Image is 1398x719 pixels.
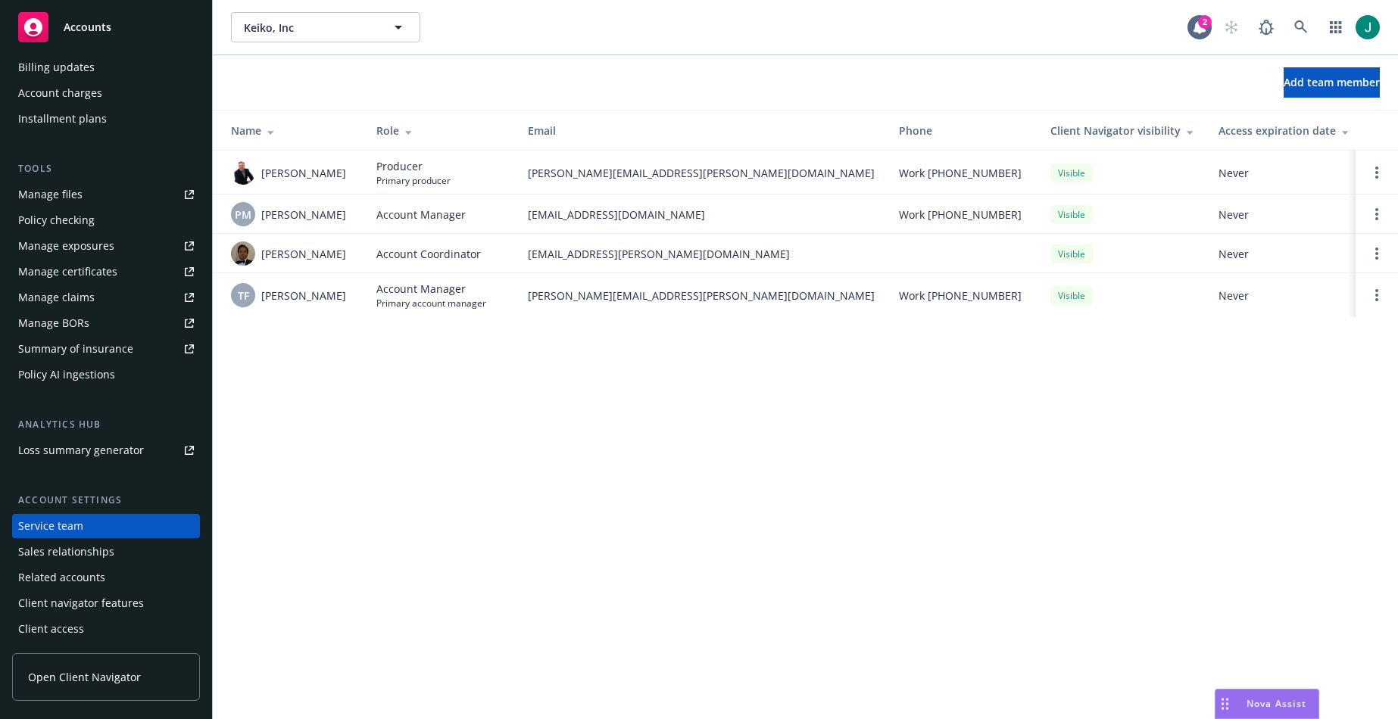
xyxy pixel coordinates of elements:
[12,285,200,310] a: Manage claims
[1356,15,1380,39] img: photo
[12,260,200,284] a: Manage certificates
[1286,12,1316,42] a: Search
[12,337,200,361] a: Summary of insurance
[1219,207,1361,223] span: Never
[231,160,255,185] img: photo
[18,591,144,615] div: Client navigator features
[1050,123,1194,139] div: Client Navigator visibility
[18,260,117,284] div: Manage certificates
[64,21,111,33] span: Accounts
[18,234,114,258] div: Manage exposures
[1321,12,1351,42] a: Switch app
[18,514,83,538] div: Service team
[376,297,486,310] span: Primary account manager
[231,241,255,266] img: photo
[1216,12,1247,42] a: Start snowing
[18,182,83,207] div: Manage files
[28,669,141,685] span: Open Client Navigator
[1050,286,1093,305] div: Visible
[12,565,200,590] a: Related accounts
[261,165,346,181] span: [PERSON_NAME]
[12,6,200,48] a: Accounts
[261,288,346,303] span: [PERSON_NAME]
[1219,165,1361,181] span: Never
[12,55,200,79] a: Billing updates
[376,281,486,297] span: Account Manager
[376,246,481,262] span: Account Coordinator
[899,288,1022,303] span: Work [PHONE_NUMBER]
[1215,689,1319,719] button: Nova Assist
[12,208,200,232] a: Policy checking
[899,123,1026,139] div: Phone
[18,617,84,641] div: Client access
[18,107,107,131] div: Installment plans
[376,174,451,187] span: Primary producer
[1050,205,1093,224] div: Visible
[12,493,200,508] div: Account settings
[1198,15,1212,29] div: 2
[12,107,200,131] a: Installment plans
[12,81,200,105] a: Account charges
[12,363,200,387] a: Policy AI ingestions
[528,207,875,223] span: [EMAIL_ADDRESS][DOMAIN_NAME]
[12,311,200,335] a: Manage BORs
[231,123,352,139] div: Name
[1219,246,1361,262] span: Never
[18,311,89,335] div: Manage BORs
[1368,286,1386,304] a: Open options
[1219,123,1361,139] div: Access expiration date
[18,363,115,387] div: Policy AI ingestions
[12,617,200,641] a: Client access
[12,438,200,462] a: Loss summary generator
[12,182,200,207] a: Manage files
[18,55,95,79] div: Billing updates
[238,288,249,303] span: TF
[1284,67,1380,98] button: Add team member
[1050,163,1093,182] div: Visible
[12,417,200,432] div: Analytics hub
[231,12,420,42] button: Keiko, Inc
[18,285,95,310] div: Manage claims
[12,161,200,176] div: Tools
[528,165,875,181] span: [PERSON_NAME][EMAIL_ADDRESS][PERSON_NAME][DOMAIN_NAME]
[244,20,375,36] span: Keiko, Inc
[18,208,95,232] div: Policy checking
[899,207,1022,223] span: Work [PHONE_NUMBER]
[376,207,466,223] span: Account Manager
[12,234,200,258] a: Manage exposures
[1219,288,1361,303] span: Never
[261,207,346,223] span: [PERSON_NAME]
[261,246,346,262] span: [PERSON_NAME]
[528,288,875,303] span: [PERSON_NAME][EMAIL_ADDRESS][PERSON_NAME][DOMAIN_NAME]
[1368,163,1386,182] a: Open options
[1251,12,1281,42] a: Report a Bug
[1215,689,1234,718] div: Drag to move
[235,207,251,223] span: PM
[18,565,105,590] div: Related accounts
[528,123,875,139] div: Email
[18,438,144,462] div: Loss summary generator
[1284,75,1380,89] span: Add team member
[376,123,504,139] div: Role
[1368,205,1386,223] a: Open options
[1247,697,1306,710] span: Nova Assist
[18,337,133,361] div: Summary of insurance
[1368,244,1386,263] a: Open options
[528,246,875,262] span: [EMAIL_ADDRESS][PERSON_NAME][DOMAIN_NAME]
[376,158,451,174] span: Producer
[18,540,114,564] div: Sales relationships
[12,591,200,615] a: Client navigator features
[1050,244,1093,263] div: Visible
[12,514,200,538] a: Service team
[18,81,102,105] div: Account charges
[12,540,200,564] a: Sales relationships
[899,165,1022,181] span: Work [PHONE_NUMBER]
